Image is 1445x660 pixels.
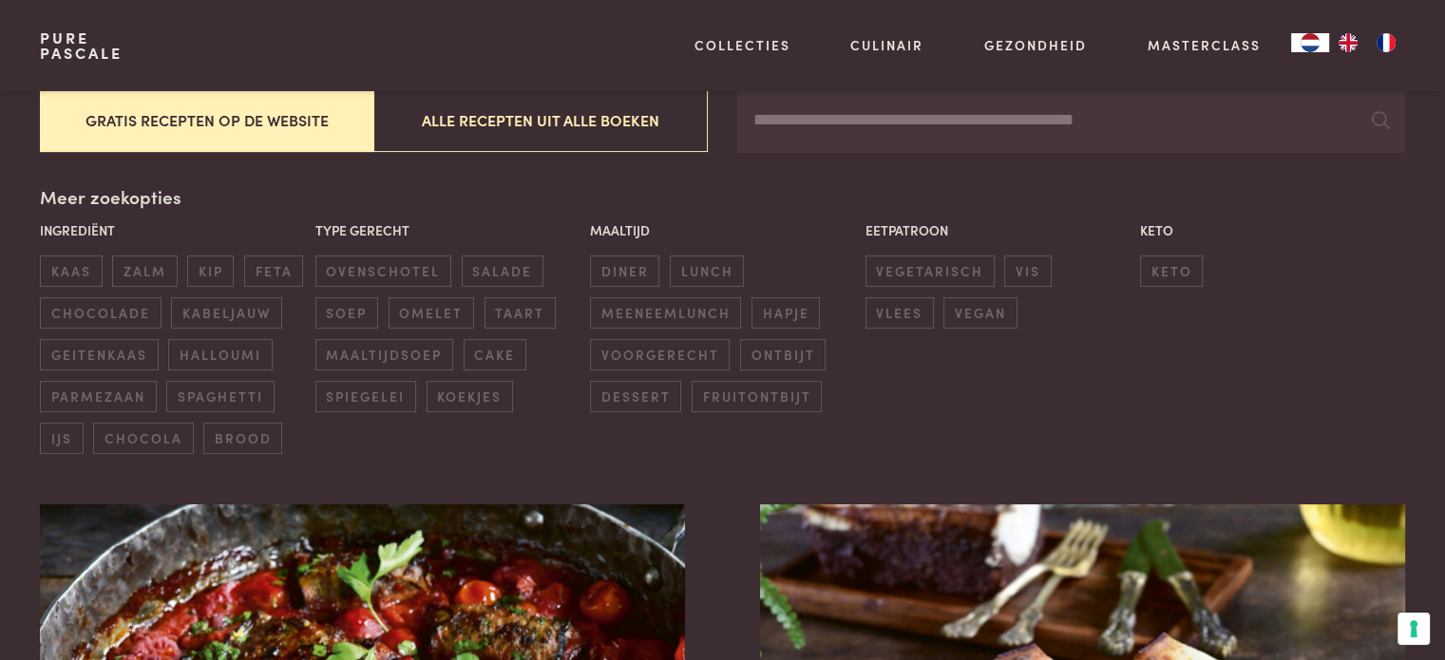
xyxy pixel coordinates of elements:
[187,255,234,287] span: kip
[1329,33,1367,52] a: EN
[40,339,158,370] span: geitenkaas
[692,381,822,412] span: fruitontbijt
[1291,33,1329,52] a: NL
[315,297,378,329] span: soep
[171,297,281,329] span: kabeljauw
[865,297,934,329] span: vlees
[590,220,855,240] p: Maaltijd
[694,35,790,55] a: Collecties
[1291,33,1329,52] div: Language
[464,339,526,370] span: cake
[427,381,513,412] span: koekjes
[1148,35,1261,55] a: Masterclass
[93,423,193,454] span: chocola
[389,297,474,329] span: omelet
[315,220,580,240] p: Type gerecht
[40,297,161,329] span: chocolade
[40,381,156,412] span: parmezaan
[168,339,272,370] span: halloumi
[315,255,451,287] span: ovenschotel
[244,255,303,287] span: feta
[485,297,556,329] span: taart
[670,255,744,287] span: lunch
[1140,255,1203,287] span: keto
[1004,255,1051,287] span: vis
[373,88,707,152] button: Alle recepten uit alle boeken
[1291,33,1405,52] aside: Language selected: Nederlands
[40,88,373,152] button: Gratis recepten op de website
[203,423,282,454] span: brood
[1367,33,1405,52] a: FR
[315,339,453,370] span: maaltijdsoep
[112,255,177,287] span: zalm
[315,381,416,412] span: spiegelei
[166,381,274,412] span: spaghetti
[1329,33,1405,52] ul: Language list
[1140,220,1405,240] p: Keto
[943,297,1017,329] span: vegan
[40,220,305,240] p: Ingrediënt
[590,381,681,412] span: dessert
[590,339,730,370] span: voorgerecht
[590,297,741,329] span: meeneemlunch
[850,35,923,55] a: Culinair
[462,255,543,287] span: salade
[40,255,102,287] span: kaas
[1397,613,1430,645] button: Uw voorkeuren voor toestemming voor trackingtechnologieën
[40,423,83,454] span: ijs
[865,220,1131,240] p: Eetpatroon
[865,255,995,287] span: vegetarisch
[751,297,820,329] span: hapje
[40,30,123,61] a: PurePascale
[740,339,826,370] span: ontbijt
[984,35,1087,55] a: Gezondheid
[590,255,659,287] span: diner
